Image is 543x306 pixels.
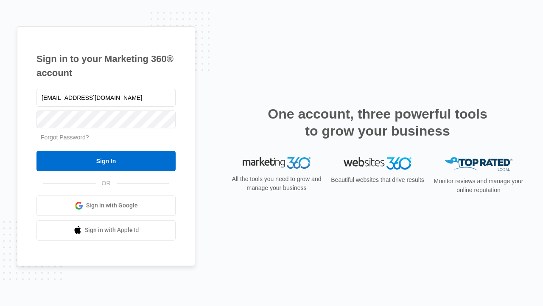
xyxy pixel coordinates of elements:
[36,195,176,216] a: Sign in with Google
[96,179,117,188] span: OR
[265,105,490,139] h2: One account, three powerful tools to grow your business
[36,89,176,107] input: Email
[36,151,176,171] input: Sign In
[85,226,139,235] span: Sign in with Apple Id
[41,134,89,141] a: Forgot Password?
[445,157,512,171] img: Top Rated Local
[86,201,138,210] span: Sign in with Google
[36,52,176,80] h1: Sign in to your Marketing 360® account
[229,175,324,193] p: All the tools you need to grow and manage your business
[330,176,425,184] p: Beautiful websites that drive results
[431,177,526,195] p: Monitor reviews and manage your online reputation
[243,157,311,169] img: Marketing 360
[36,220,176,241] a: Sign in with Apple Id
[344,157,411,170] img: Websites 360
